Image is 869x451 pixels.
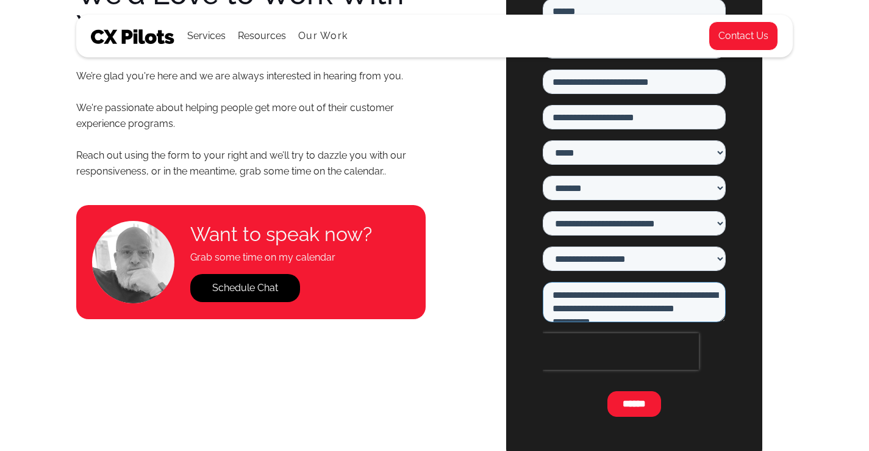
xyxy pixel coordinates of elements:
h4: Want to speak now? [190,223,372,246]
div: Resources [238,15,286,57]
div: Services [187,15,226,57]
h4: Grab some time on my calendar [190,250,372,265]
div: Resources [238,27,286,45]
a: Our Work [298,31,348,41]
a: Contact Us [709,21,778,51]
a: Schedule Chat [190,274,300,302]
p: We’re glad you're here and we are always interested in hearing from you. We're passionate about h... [76,68,426,179]
div: Services [187,27,226,45]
